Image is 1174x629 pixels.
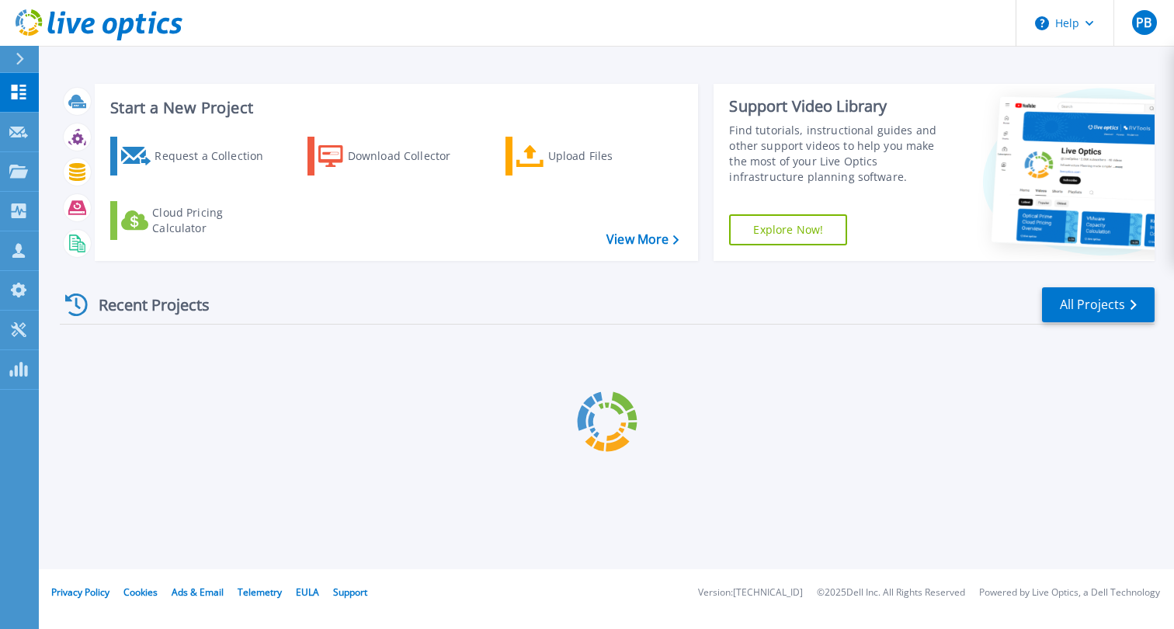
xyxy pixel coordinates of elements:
[1136,16,1151,29] span: PB
[729,214,847,245] a: Explore Now!
[698,588,803,598] li: Version: [TECHNICAL_ID]
[155,141,279,172] div: Request a Collection
[238,586,282,599] a: Telemetry
[172,586,224,599] a: Ads & Email
[505,137,679,175] a: Upload Files
[729,96,950,116] div: Support Video Library
[60,286,231,324] div: Recent Projects
[51,586,109,599] a: Privacy Policy
[296,586,319,599] a: EULA
[348,141,472,172] div: Download Collector
[110,201,283,240] a: Cloud Pricing Calculator
[729,123,950,185] div: Find tutorials, instructional guides and other support videos to help you make the most of your L...
[606,232,679,247] a: View More
[123,586,158,599] a: Cookies
[307,137,481,175] a: Download Collector
[548,141,672,172] div: Upload Files
[1042,287,1155,322] a: All Projects
[152,205,276,236] div: Cloud Pricing Calculator
[817,588,965,598] li: © 2025 Dell Inc. All Rights Reserved
[110,137,283,175] a: Request a Collection
[979,588,1160,598] li: Powered by Live Optics, a Dell Technology
[333,586,367,599] a: Support
[110,99,679,116] h3: Start a New Project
